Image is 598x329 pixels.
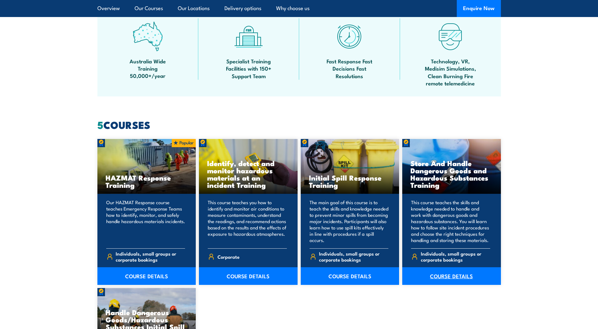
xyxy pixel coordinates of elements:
img: facilities-icon [234,21,264,51]
h3: Initial Spill Response Training [309,174,391,188]
h3: Store And Handle Dangerous Goods and Hazardous Substances Training [410,159,493,188]
h3: Identify, detect and monitor hazardous materials at an incident Training [207,159,289,188]
p: This course teaches the skills and knowledge needed to handle and work with dangerous goods and h... [411,199,490,243]
a: COURSE DETAILS [199,267,298,285]
img: auswide-icon [133,21,163,51]
img: fast-icon [334,21,364,51]
h3: HAZMAT Response Training [106,174,188,188]
a: COURSE DETAILS [301,267,399,285]
p: Our HAZMAT Response course teaches Emergency Response Teams how to identify, monitor, and safely ... [106,199,185,243]
span: Corporate [218,252,240,262]
img: tech-icon [435,21,465,51]
span: Australia Wide Training 50,000+/year [119,57,176,79]
h2: COURSES [97,120,501,129]
span: Individuals, small groups or corporate bookings [319,251,388,263]
span: Individuals, small groups or corporate bookings [116,251,185,263]
p: The main goal of this course is to teach the skills and knowledge needed to prevent minor spills ... [310,199,389,243]
a: COURSE DETAILS [402,267,501,285]
a: COURSE DETAILS [97,267,196,285]
span: Technology, VR, Medisim Simulations, Clean Burning Fire remote telemedicine [422,57,479,87]
p: This course teaches you how to identify and monitor air conditions to measure contaminants, under... [208,199,287,243]
span: Individuals, small groups or corporate bookings [421,251,490,263]
strong: 5 [97,117,103,132]
span: Specialist Training Facilities with 150+ Support Team [220,57,277,79]
span: Fast Response Fast Decisions Fast Resolutions [321,57,378,79]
